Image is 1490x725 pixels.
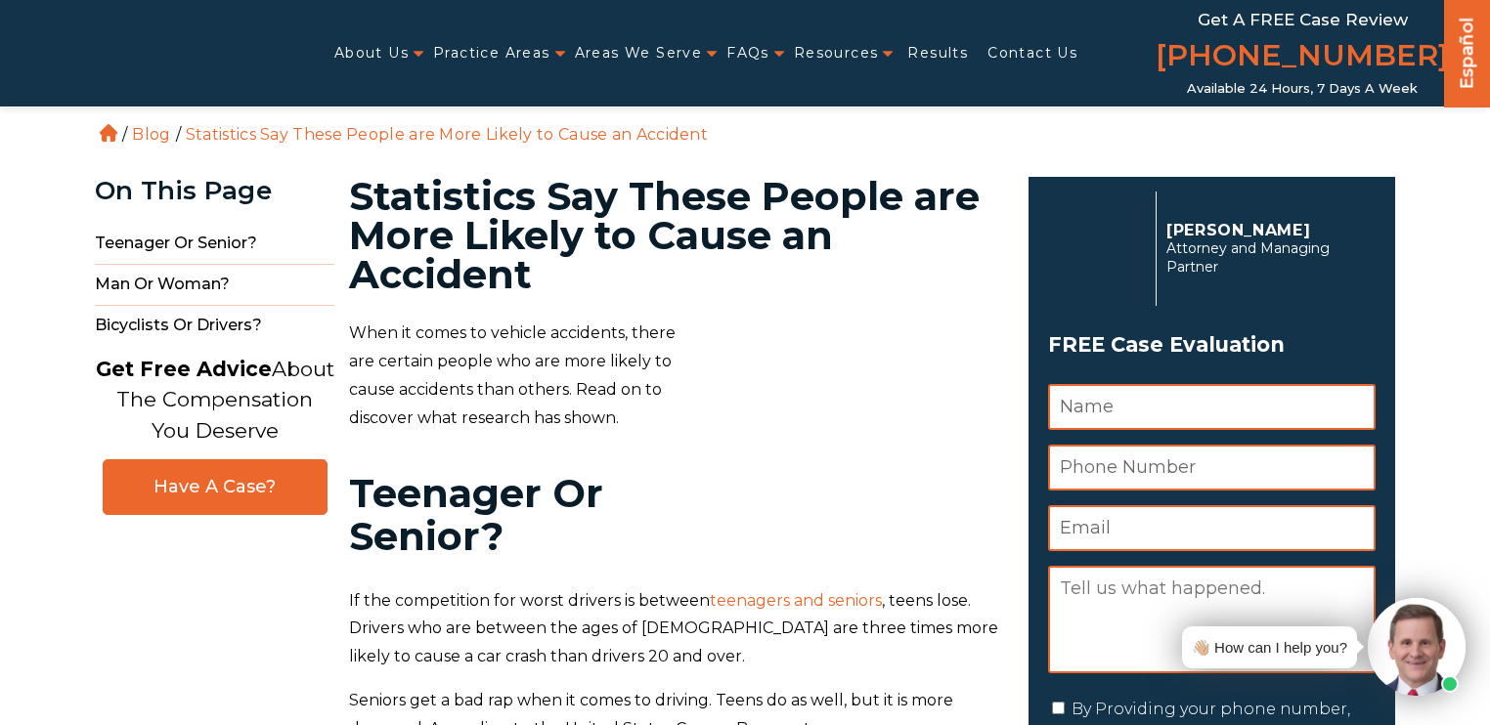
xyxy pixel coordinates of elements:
input: Email [1048,505,1376,551]
h1: Statistics Say These People are More Likely to Cause an Accident [349,177,1005,294]
strong: Teenager Or Senior? [349,469,603,560]
a: Home [100,124,117,142]
span: Bicyclists or Drivers? [95,306,334,346]
a: FAQs [726,33,769,73]
p: When it comes to vehicle accidents, there are certain people who are more likely to cause acciden... [349,320,1005,432]
p: About The Compensation You Deserve [96,354,334,447]
p: [PERSON_NAME] [1166,221,1365,239]
img: Senior citizen driving car with seatbelt on [712,320,1005,525]
a: Blog [132,125,170,144]
div: On This Page [95,177,334,205]
span: Get a FREE Case Review [1198,10,1408,29]
span: Available 24 Hours, 7 Days a Week [1187,81,1418,97]
input: Phone Number [1048,445,1376,490]
span: Man or Woman? [95,265,334,306]
p: If the competition for worst drivers is between , teens lose. Drivers who are between the ages of... [349,587,1005,671]
div: 👋🏼 How can I help you? [1192,634,1347,661]
h3: FREE Case Evaluation [1048,326,1376,363]
input: Name [1048,384,1376,430]
a: Practice Areas [433,33,550,73]
span: Have A Case? [123,476,307,498]
a: About Us [334,33,409,73]
a: teenagers and seniors [710,591,882,610]
img: Intaker widget Avatar [1368,598,1466,696]
li: Statistics Say These People are More Likely to Cause an Accident [181,125,713,144]
img: Auger & Auger Accident and Injury Lawyers Logo [12,34,256,71]
a: Results [907,33,968,73]
span: Attorney and Managing Partner [1166,239,1365,277]
strong: Get Free Advice [96,357,272,381]
a: [PHONE_NUMBER] [1156,34,1449,81]
a: Have A Case? [103,459,328,515]
img: Herbert Auger [1048,199,1146,297]
a: Contact Us [987,33,1077,73]
span: Teenager or Senior? [95,224,334,265]
a: Areas We Serve [575,33,703,73]
a: Resources [794,33,879,73]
